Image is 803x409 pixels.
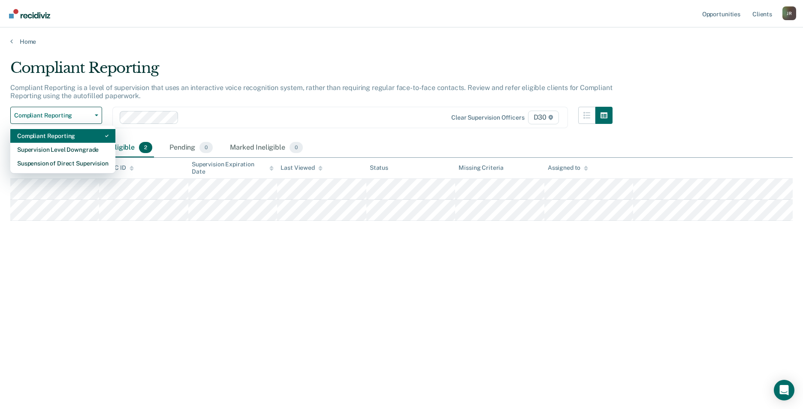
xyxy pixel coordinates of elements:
p: Compliant Reporting is a level of supervision that uses an interactive voice recognition system, ... [10,84,612,100]
div: Supervision Level Downgrade [17,143,109,156]
div: Clear supervision officers [451,114,524,121]
span: 2 [139,142,152,153]
span: 0 [290,142,303,153]
div: Compliant Reporting [17,129,109,143]
div: Supervision Expiration Date [192,161,274,175]
button: Compliant Reporting [10,107,102,124]
span: D30 [528,111,559,124]
span: 0 [199,142,213,153]
div: Status [370,164,388,171]
div: TDOC ID [103,164,133,171]
a: Home [10,38,793,45]
button: Profile dropdown button [782,6,796,20]
div: Pending0 [168,138,214,157]
div: Suspension of Direct Supervision [17,156,109,170]
div: Assigned to [548,164,588,171]
div: Last Viewed [281,164,322,171]
div: Compliant Reporting [10,59,613,84]
div: Marked Ineligible0 [228,138,305,157]
div: Almost Eligible2 [85,138,154,157]
img: Recidiviz [9,9,50,18]
div: Open Intercom Messenger [774,380,794,400]
span: Compliant Reporting [14,112,91,119]
div: J R [782,6,796,20]
div: Missing Criteria [459,164,504,171]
